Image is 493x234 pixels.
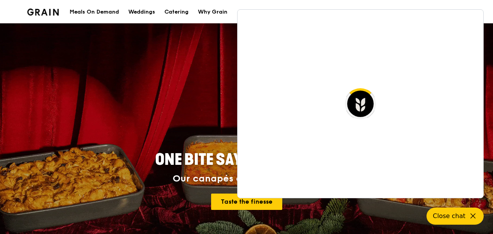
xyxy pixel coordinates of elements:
div: Meals On Demand [70,0,119,24]
span: ONE BITE SAYS EVERYTHING [155,150,338,169]
div: Our canapés do more with less. [107,173,386,184]
div: Weddings [128,0,155,24]
div: Catering [164,0,189,24]
a: Why Grain [193,0,232,24]
a: Contact us [426,0,466,24]
button: Close chat [427,208,484,225]
div: Why Grain [198,0,227,24]
span: Close chat [433,211,465,221]
a: Weddings [124,0,160,24]
a: Taste the finesse [211,194,282,210]
a: Catering [160,0,193,24]
img: Grain [27,9,59,16]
